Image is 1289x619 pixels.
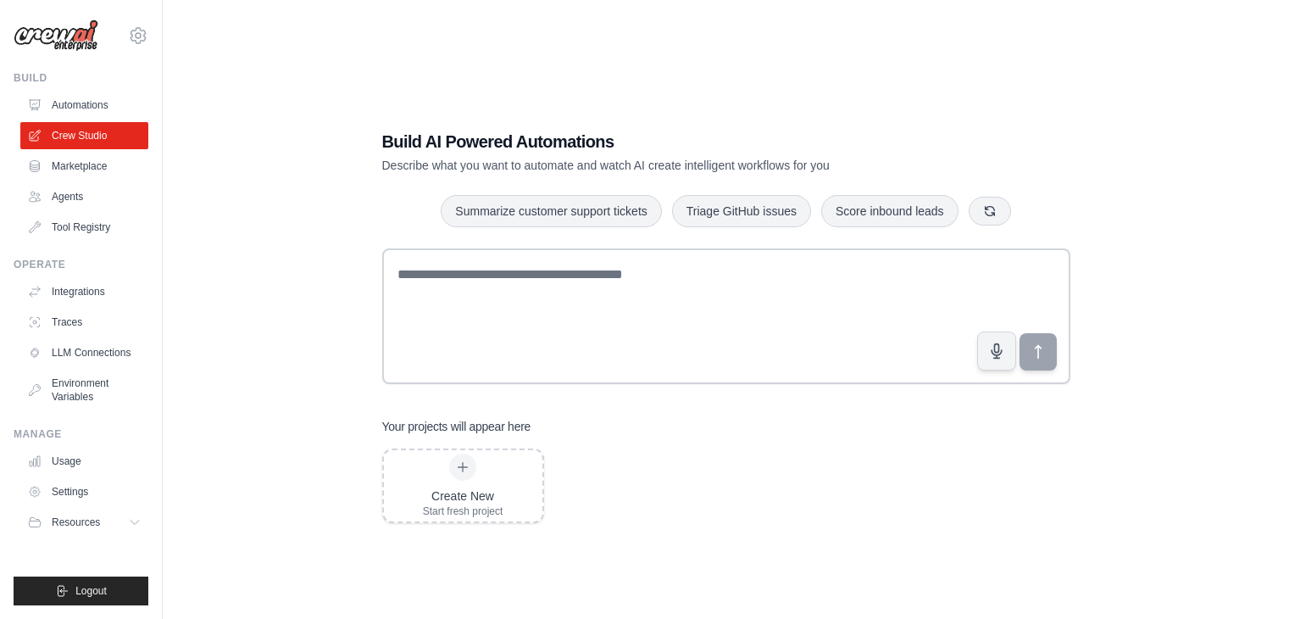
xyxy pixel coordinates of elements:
[969,197,1011,226] button: Get new suggestions
[14,20,98,52] img: Logo
[14,427,148,441] div: Manage
[441,195,661,227] button: Summarize customer support tickets
[14,577,148,605] button: Logout
[14,258,148,271] div: Operate
[20,92,148,119] a: Automations
[14,71,148,85] div: Build
[20,309,148,336] a: Traces
[20,509,148,536] button: Resources
[52,516,100,529] span: Resources
[20,214,148,241] a: Tool Registry
[20,339,148,366] a: LLM Connections
[423,505,503,518] div: Start fresh project
[75,584,107,598] span: Logout
[20,478,148,505] a: Settings
[20,183,148,210] a: Agents
[821,195,958,227] button: Score inbound leads
[382,130,952,153] h1: Build AI Powered Automations
[382,157,952,174] p: Describe what you want to automate and watch AI create intelligent workflows for you
[382,418,531,435] h3: Your projects will appear here
[977,332,1016,371] button: Click to speak your automation idea
[20,448,148,475] a: Usage
[423,488,503,505] div: Create New
[20,370,148,410] a: Environment Variables
[20,278,148,305] a: Integrations
[20,122,148,149] a: Crew Studio
[20,153,148,180] a: Marketplace
[672,195,811,227] button: Triage GitHub issues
